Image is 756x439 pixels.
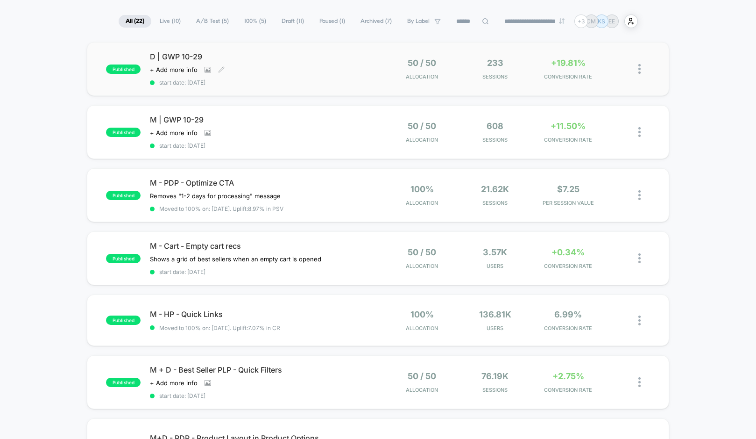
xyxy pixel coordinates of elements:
span: published [106,128,141,137]
span: 100% [410,309,434,319]
span: 136.81k [479,309,511,319]
span: Allocation [406,387,438,393]
span: PER SESSION VALUE [534,200,602,206]
span: M | GWP 10-29 [150,115,378,124]
span: CONVERSION RATE [534,263,602,269]
span: Shows a grid of best sellers when an empty cart is opened [150,255,321,263]
span: 50 / 50 [408,58,436,68]
span: CONVERSION RATE [534,387,602,393]
span: Archived ( 7 ) [353,15,399,28]
span: Moved to 100% on: [DATE] . Uplift: 8.97% in PSV [159,205,283,212]
span: 50 / 50 [408,121,436,131]
span: 3.57k [483,247,507,257]
span: published [106,65,141,74]
span: $7.25 [557,184,579,194]
span: start date: [DATE] [150,392,378,399]
p: EE [608,18,615,25]
span: + Add more info [150,66,198,73]
span: CONVERSION RATE [534,137,602,143]
span: By Label [407,18,430,25]
span: Users [461,325,530,331]
span: Sessions [461,73,530,80]
span: Moved to 100% on: [DATE] . Uplift: 7.07% in CR [159,324,280,331]
p: KS [598,18,605,25]
span: Live ( 10 ) [153,15,188,28]
span: Draft ( 11 ) [275,15,311,28]
span: CONVERSION RATE [534,73,602,80]
span: A/B Test ( 5 ) [189,15,236,28]
span: +2.75% [552,371,584,381]
span: M + D - Best Seller PLP - Quick Filters [150,365,378,374]
span: Allocation [406,263,438,269]
span: Users [461,263,530,269]
span: +0.34% [551,247,585,257]
span: D | GWP 10-29 [150,52,378,61]
span: start date: [DATE] [150,142,378,149]
span: 50 / 50 [408,371,436,381]
span: Allocation [406,137,438,143]
span: 21.62k [481,184,509,194]
span: 233 [487,58,503,68]
span: Allocation [406,200,438,206]
img: close [638,316,641,325]
span: published [106,254,141,263]
span: Allocation [406,73,438,80]
span: M - PDP - Optimize CTA [150,178,378,187]
span: start date: [DATE] [150,268,378,275]
span: published [106,191,141,200]
span: + Add more info [150,129,198,137]
span: 100% ( 5 ) [237,15,273,28]
span: Sessions [461,387,530,393]
span: 608 [487,121,503,131]
span: Sessions [461,137,530,143]
span: +19.81% [551,58,586,68]
span: 6.99% [554,309,582,319]
img: close [638,190,641,200]
img: close [638,64,641,74]
span: Removes "1-2 days for processing" message [150,192,281,200]
span: start date: [DATE] [150,79,378,86]
span: 76.19k [481,371,509,381]
p: CM [586,18,596,25]
span: 100% [410,184,434,194]
img: end [559,18,565,24]
span: M - Cart - Empty cart recs [150,241,378,251]
span: published [106,316,141,325]
img: close [638,253,641,263]
span: +11.50% [551,121,586,131]
span: 50 / 50 [408,247,436,257]
div: + 3 [574,14,588,28]
span: All ( 22 ) [119,15,151,28]
span: Sessions [461,200,530,206]
img: close [638,127,641,137]
span: M - HP - Quick Links [150,309,378,319]
span: CONVERSION RATE [534,325,602,331]
span: published [106,378,141,387]
span: Paused ( 1 ) [312,15,352,28]
span: + Add more info [150,379,198,387]
span: Allocation [406,325,438,331]
img: close [638,377,641,387]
